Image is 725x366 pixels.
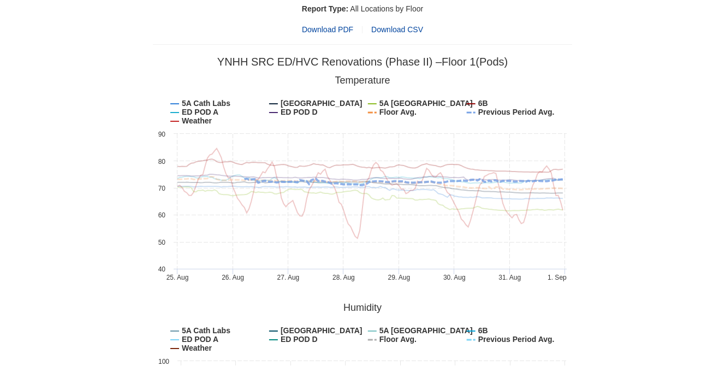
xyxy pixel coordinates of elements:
[443,274,466,281] tspan: 30. Aug
[332,274,355,281] tspan: 28. Aug
[153,3,572,15] div: All Locations by Floor
[478,99,488,108] tspan: 6B
[379,335,417,344] tspan: Floor Avg.
[182,116,212,125] tspan: Weather
[277,274,300,281] tspan: 27. Aug
[498,274,521,281] tspan: 31. Aug
[478,326,488,335] tspan: 6B
[371,25,423,34] span: Download CSV
[182,108,218,116] tspan: ED POD A
[379,108,417,116] tspan: Floor Avg.
[222,274,244,281] tspan: 26. Aug
[281,108,318,116] tspan: ED POD D
[343,302,382,313] tspan: Humidity
[182,326,230,335] tspan: 5A Cath Labs
[335,75,390,86] tspan: Temperature
[182,335,218,344] tspan: ED POD A
[548,274,567,281] tspan: 1. Sep
[182,344,212,352] tspan: Weather
[158,358,169,365] text: 100
[158,158,166,166] text: 80
[217,54,508,70] div: YNHH SRC ED/HVC Renovations (Phase II) – Floor 1 (Pods)
[379,99,473,108] tspan: 5A [GEOGRAPHIC_DATA]
[302,4,348,13] span: Report Type:
[281,326,362,335] tspan: [GEOGRAPHIC_DATA]
[281,99,362,108] tspan: [GEOGRAPHIC_DATA]
[182,99,230,108] tspan: 5A Cath Labs
[158,265,166,273] text: 40
[281,335,318,344] tspan: ED POD D
[158,211,166,219] text: 60
[158,131,166,138] text: 90
[379,326,473,335] tspan: 5A [GEOGRAPHIC_DATA]
[158,239,166,246] text: 50
[158,185,166,192] text: 70
[478,335,555,344] tspan: Previous Period Avg.
[388,274,410,281] tspan: 29. Aug
[167,274,189,281] tspan: 25. Aug
[302,23,353,36] span: Download PDF
[478,108,555,116] tspan: Previous Period Avg.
